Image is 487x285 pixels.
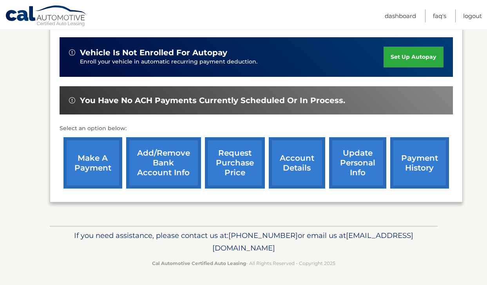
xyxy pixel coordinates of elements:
[269,137,325,189] a: account details
[60,124,453,133] p: Select an option below:
[463,9,482,22] a: Logout
[212,231,413,252] span: [EMAIL_ADDRESS][DOMAIN_NAME]
[55,259,433,267] p: - All Rights Reserved - Copyright 2025
[152,260,246,266] strong: Cal Automotive Certified Auto Leasing
[69,49,75,56] img: alert-white.svg
[228,231,298,240] span: [PHONE_NUMBER]
[384,47,443,67] a: set up autopay
[433,9,446,22] a: FAQ's
[80,58,384,66] p: Enroll your vehicle in automatic recurring payment deduction.
[63,137,122,189] a: make a payment
[390,137,449,189] a: payment history
[80,96,345,105] span: You have no ACH payments currently scheduled or in process.
[80,48,227,58] span: vehicle is not enrolled for autopay
[55,229,433,254] p: If you need assistance, please contact us at: or email us at
[205,137,265,189] a: request purchase price
[329,137,386,189] a: update personal info
[385,9,416,22] a: Dashboard
[69,97,75,103] img: alert-white.svg
[126,137,201,189] a: Add/Remove bank account info
[5,5,87,28] a: Cal Automotive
